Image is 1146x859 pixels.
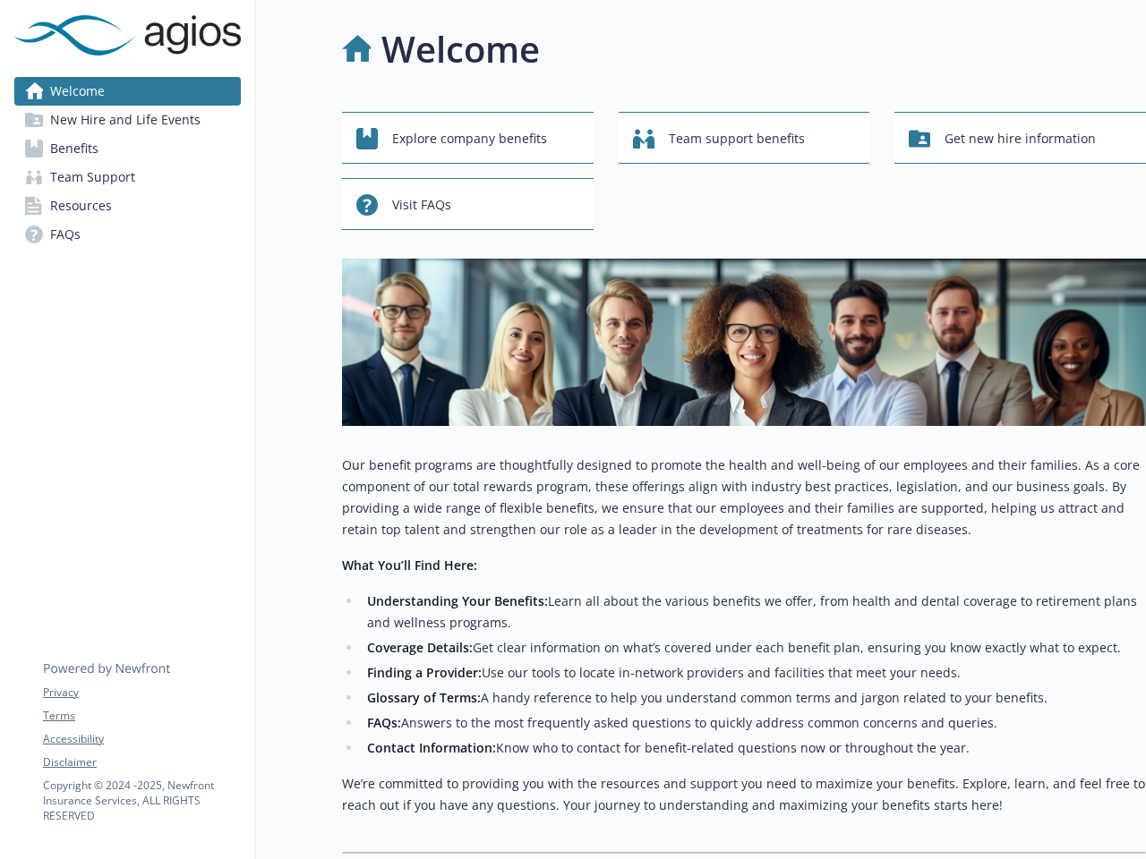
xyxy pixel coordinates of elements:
button: Visit FAQs [342,178,594,230]
li: A handy reference to help you understand common terms and jargon related to your benefits. [362,687,1146,709]
span: Team Support [50,163,135,191]
button: Explore company benefits [342,112,594,164]
a: Accessibility [43,731,240,747]
a: FAQs [14,220,241,249]
span: Resources [50,191,112,220]
a: Benefits [14,134,241,163]
a: Resources [14,191,241,220]
li: Get clear information on what’s covered under each benefit plan, ensuring you know exactly what t... [362,637,1146,659]
a: New Hire and Life Events [14,106,241,134]
button: Team support benefits [619,112,870,164]
span: Team support benefits [669,122,805,156]
li: Answers to the most frequently asked questions to quickly address common concerns and queries. [362,712,1146,734]
strong: Glossary of Terms: [367,689,481,706]
li: Learn all about the various benefits we offer, from health and dental coverage to retirement plan... [362,591,1146,634]
span: Welcome [50,77,105,106]
a: Terms [43,708,240,724]
strong: What You’ll Find Here: [342,557,477,574]
span: Benefits [50,134,98,163]
li: Know who to contact for benefit-related questions now or throughout the year. [362,737,1146,759]
span: Explore company benefits [392,122,547,156]
strong: Coverage Details: [367,639,473,656]
span: Get new hire information [945,122,1096,156]
strong: FAQs: [367,714,401,731]
strong: Contact Information: [367,739,496,756]
h1: Welcome [381,22,540,76]
img: overview page banner [342,259,1146,426]
strong: Understanding Your Benefits: [367,592,548,609]
a: Team Support [14,163,241,191]
p: Our benefit programs are thoughtfully designed to promote the health and well-being of our employ... [342,455,1146,540]
p: We’re committed to providing you with the resources and support you need to maximize your benefit... [342,773,1146,816]
li: Use our tools to locate in-network providers and facilities that meet your needs. [362,662,1146,684]
span: Visit FAQs [392,188,451,222]
button: Get new hire information [894,112,1146,164]
span: FAQs [50,220,81,249]
a: Privacy [43,685,240,701]
strong: Finding a Provider: [367,664,482,681]
a: Disclaimer [43,754,240,770]
p: Copyright © 2024 - 2025 , Newfront Insurance Services, ALL RIGHTS RESERVED [43,778,240,823]
span: New Hire and Life Events [50,106,201,134]
a: Welcome [14,77,241,106]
